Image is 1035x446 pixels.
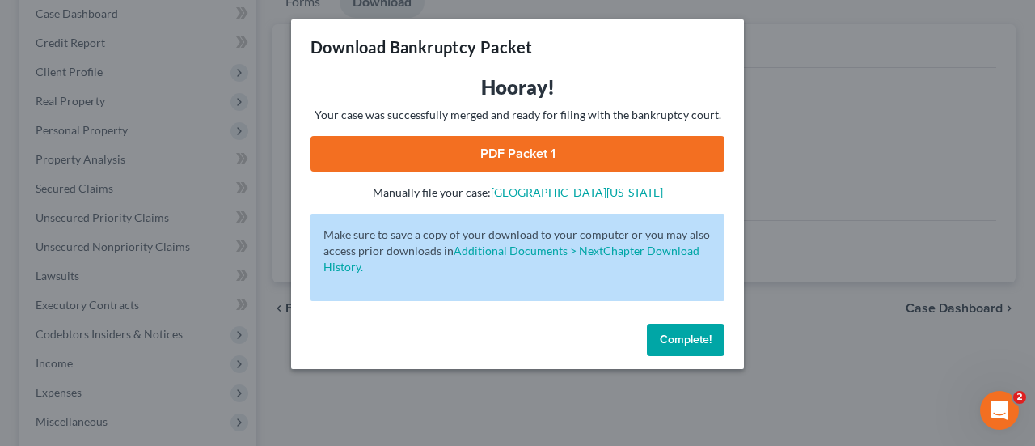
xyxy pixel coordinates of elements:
[310,107,724,123] p: Your case was successfully merged and ready for filing with the bankruptcy court.
[491,185,663,199] a: [GEOGRAPHIC_DATA][US_STATE]
[660,333,712,346] span: Complete!
[310,185,724,201] p: Manually file your case:
[310,36,532,58] h3: Download Bankruptcy Packet
[323,244,699,274] a: Additional Documents > NextChapter Download History.
[310,136,724,172] a: PDF Packet 1
[1013,391,1026,404] span: 2
[310,74,724,100] h3: Hooray!
[980,391,1019,430] iframe: Intercom live chat
[323,227,712,275] p: Make sure to save a copy of your download to your computer or you may also access prior downloads in
[647,324,724,356] button: Complete!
